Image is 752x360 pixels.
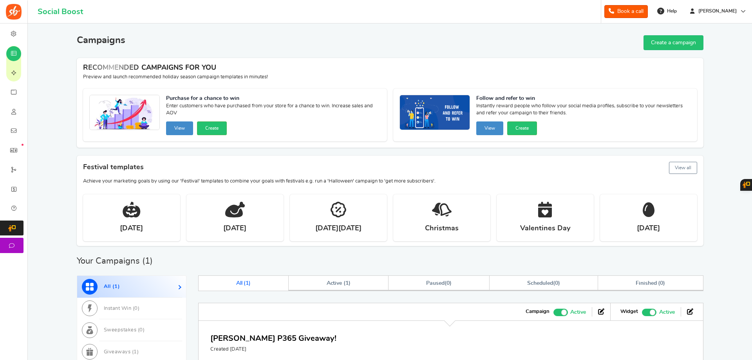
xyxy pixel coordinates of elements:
a: [PERSON_NAME] P365 Giveaway! [210,335,336,342]
strong: [DATE] [637,224,660,233]
strong: [DATE][DATE] [315,224,362,233]
span: 0 [134,306,138,311]
span: 1 [134,349,137,355]
span: Finished ( ) [636,280,665,286]
strong: Follow and refer to win [476,95,691,103]
button: View [476,121,503,135]
button: View all [669,162,697,174]
li: Widget activated [615,307,681,317]
strong: Valentines Day [520,224,570,233]
span: Instant Win ( ) [104,306,140,311]
a: Book a call [604,5,648,18]
button: Create [507,121,537,135]
em: New [22,144,23,146]
span: 0 [660,280,663,286]
a: Help [654,5,681,17]
span: Active ( ) [327,280,351,286]
span: Giveaways ( ) [104,349,139,355]
strong: [DATE] [120,224,143,233]
a: Create a campaign [644,35,703,50]
span: Scheduled [527,280,553,286]
strong: Widget [620,308,638,315]
h4: Festival templates [83,160,697,175]
span: Active [570,308,586,317]
strong: Campaign [526,308,550,315]
span: 0 [139,327,143,333]
h2: Your Campaigns ( ) [77,257,153,265]
p: Created [DATE] [210,346,336,353]
span: 1 [114,284,118,289]
img: Social Boost [6,4,22,20]
h4: RECOMMENDED CAMPAIGNS FOR YOU [83,64,697,72]
span: All ( ) [104,284,120,289]
span: ( ) [527,280,560,286]
h1: Social Boost [38,7,83,16]
span: Instantly reward people who follow your social media profiles, subscribe to your newsletters and ... [476,103,691,118]
span: Sweepstakes ( ) [104,327,145,333]
span: 1 [145,257,150,265]
img: Recommended Campaigns [400,95,470,130]
span: 1 [345,280,349,286]
strong: Purchase for a chance to win [166,95,381,103]
button: Create [197,121,227,135]
p: Preview and launch recommended holiday season campaign templates in minutes! [83,74,697,81]
span: 1 [246,280,249,286]
p: Achieve your marketing goals by using our 'Festival' templates to combine your goals with festiva... [83,178,697,185]
span: [PERSON_NAME] [695,8,740,14]
span: Active [659,308,675,317]
span: All ( ) [236,280,251,286]
span: ( ) [426,280,452,286]
span: 0 [555,280,558,286]
span: 0 [446,280,450,286]
span: Paused [426,280,445,286]
span: Enter customers who have purchased from your store for a chance to win. Increase sales and AOV [166,103,381,118]
button: View [166,121,193,135]
h2: Campaigns [77,35,125,45]
img: Recommended Campaigns [90,95,159,130]
strong: Christmas [425,224,459,233]
span: Help [665,8,677,14]
strong: [DATE] [223,224,246,233]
